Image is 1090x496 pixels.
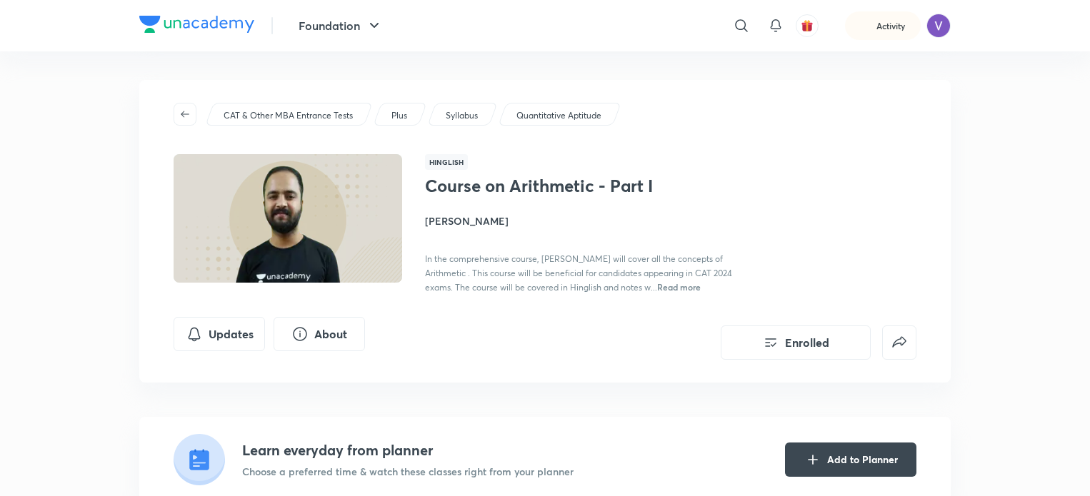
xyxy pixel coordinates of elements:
[785,442,916,477] button: Add to Planner
[171,153,404,284] img: Thumbnail
[242,464,574,479] p: Choose a preferred time & watch these classes right from your planner
[174,317,265,351] button: Updates
[139,16,254,33] img: Company Logo
[425,176,659,196] h1: Course on Arithmetic - Part I
[882,325,916,360] button: false
[224,109,353,122] p: CAT & Other MBA Entrance Tests
[425,253,732,293] span: In the comprehensive course, [PERSON_NAME] will cover all the concepts of Arithmetic . This cours...
[796,14,819,37] button: avatar
[221,109,356,122] a: CAT & Other MBA Entrance Tests
[290,11,391,40] button: Foundation
[446,109,478,122] p: Syllabus
[391,109,407,122] p: Plus
[389,109,410,122] a: Plus
[926,14,951,38] img: Vatsal Kanodia
[425,213,745,228] h4: [PERSON_NAME]
[139,16,254,36] a: Company Logo
[274,317,365,351] button: About
[425,154,468,170] span: Hinglish
[859,17,872,34] img: activity
[444,109,481,122] a: Syllabus
[801,19,814,32] img: avatar
[514,109,604,122] a: Quantitative Aptitude
[657,281,701,293] span: Read more
[721,325,871,360] button: Enrolled
[242,440,574,461] h4: Learn everyday from planner
[516,109,601,122] p: Quantitative Aptitude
